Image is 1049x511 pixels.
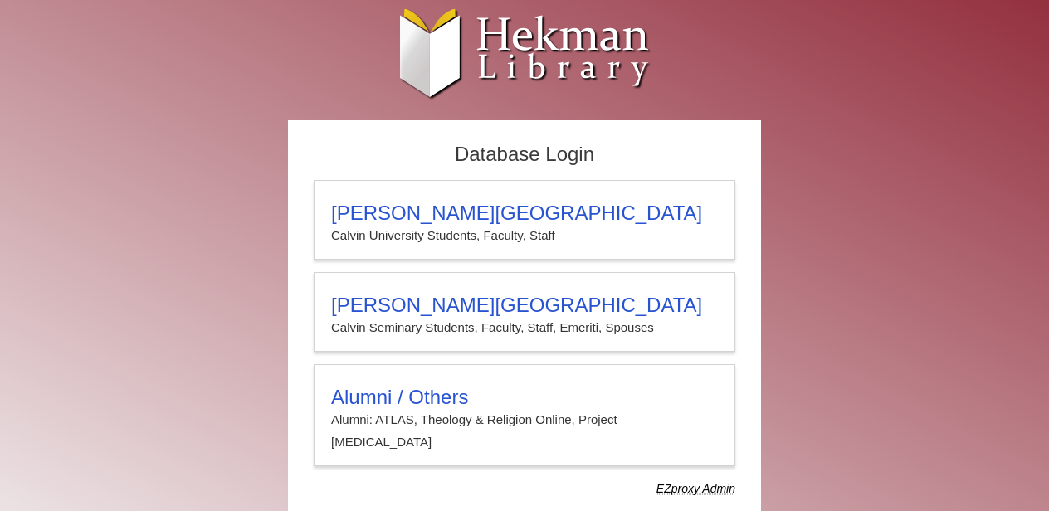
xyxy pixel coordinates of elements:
[656,482,735,495] dfn: Use Alumni login
[331,225,718,246] p: Calvin University Students, Faculty, Staff
[331,202,718,225] h3: [PERSON_NAME][GEOGRAPHIC_DATA]
[314,180,735,260] a: [PERSON_NAME][GEOGRAPHIC_DATA]Calvin University Students, Faculty, Staff
[314,272,735,352] a: [PERSON_NAME][GEOGRAPHIC_DATA]Calvin Seminary Students, Faculty, Staff, Emeriti, Spouses
[331,294,718,317] h3: [PERSON_NAME][GEOGRAPHIC_DATA]
[331,409,718,453] p: Alumni: ATLAS, Theology & Religion Online, Project [MEDICAL_DATA]
[305,138,744,172] h2: Database Login
[331,386,718,453] summary: Alumni / OthersAlumni: ATLAS, Theology & Religion Online, Project [MEDICAL_DATA]
[331,317,718,338] p: Calvin Seminary Students, Faculty, Staff, Emeriti, Spouses
[331,386,718,409] h3: Alumni / Others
